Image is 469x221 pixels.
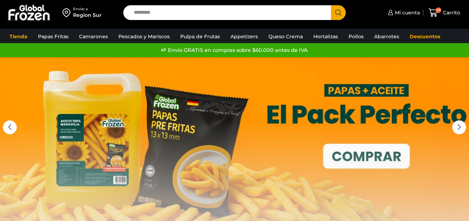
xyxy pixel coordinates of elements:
[34,30,72,43] a: Papas Fritas
[177,30,223,43] a: Pulpa de Frutas
[115,30,173,43] a: Pescados y Mariscos
[6,30,31,43] a: Tienda
[436,7,441,13] span: 26
[393,9,420,16] span: Mi cuenta
[265,30,306,43] a: Queso Crema
[427,5,462,21] a: 26 Carrito
[227,30,261,43] a: Appetizers
[73,7,102,12] div: Enviar a
[310,30,341,43] a: Hortalizas
[371,30,403,43] a: Abarrotes
[76,30,111,43] a: Camarones
[331,5,346,20] button: Search button
[345,30,367,43] a: Pollos
[441,9,460,16] span: Carrito
[386,6,420,20] a: Mi cuenta
[406,30,444,43] a: Descuentos
[73,12,102,19] div: Region Sur
[63,7,73,19] img: address-field-icon.svg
